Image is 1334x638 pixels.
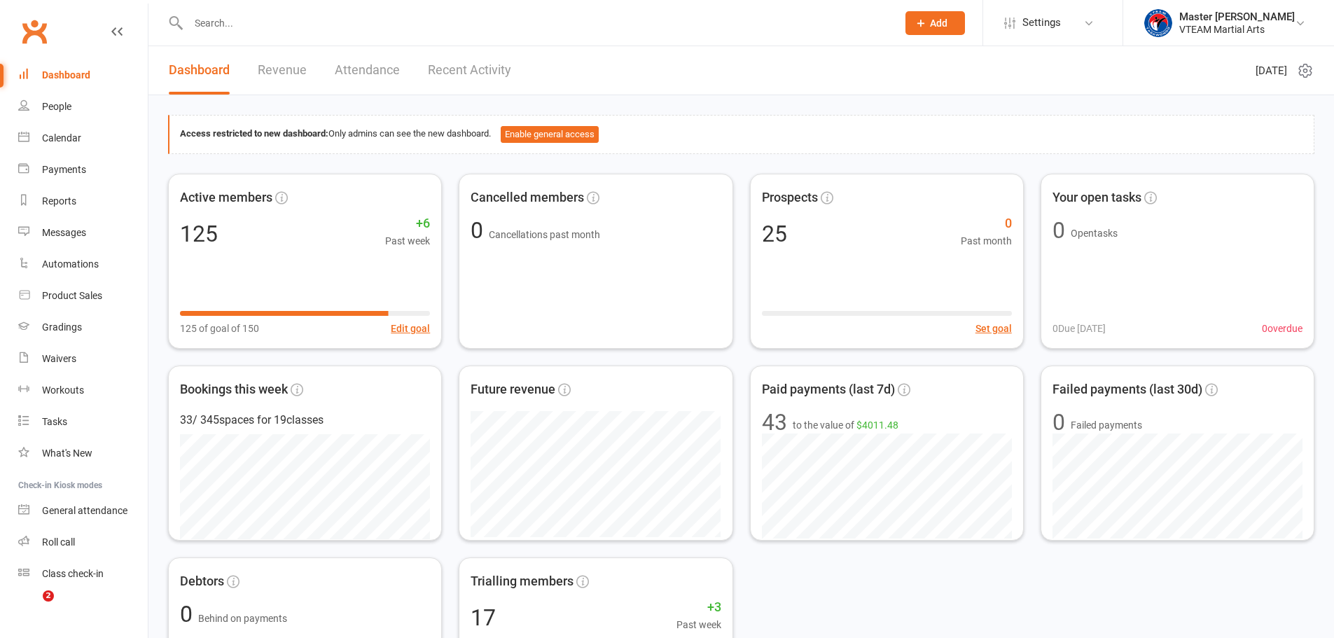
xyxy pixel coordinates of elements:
[1052,188,1141,208] span: Your open tasks
[42,353,76,364] div: Waivers
[42,505,127,516] div: General attendance
[42,195,76,207] div: Reports
[471,606,496,629] div: 17
[42,132,81,144] div: Calendar
[1256,62,1287,79] span: [DATE]
[793,417,898,433] span: to the value of
[180,571,224,592] span: Debtors
[18,91,148,123] a: People
[1262,321,1302,336] span: 0 overdue
[489,229,600,240] span: Cancellations past month
[18,558,148,590] a: Class kiosk mode
[385,233,430,249] span: Past week
[18,495,148,527] a: General attendance kiosk mode
[335,46,400,95] a: Attendance
[471,571,574,592] span: Trialling members
[258,46,307,95] a: Revenue
[18,154,148,186] a: Payments
[18,375,148,406] a: Workouts
[1052,219,1065,242] div: 0
[14,590,48,624] iframe: Intercom live chat
[18,249,148,280] a: Automations
[198,613,287,624] span: Behind on payments
[385,214,430,234] span: +6
[18,527,148,558] a: Roll call
[43,590,54,602] span: 2
[1052,380,1202,400] span: Failed payments (last 30d)
[42,164,86,175] div: Payments
[18,123,148,154] a: Calendar
[42,568,104,579] div: Class check-in
[18,186,148,217] a: Reports
[471,380,555,400] span: Future revenue
[905,11,965,35] button: Add
[676,597,721,618] span: +3
[42,536,75,548] div: Roll call
[961,233,1012,249] span: Past month
[18,312,148,343] a: Gradings
[18,217,148,249] a: Messages
[428,46,511,95] a: Recent Activity
[42,101,71,112] div: People
[1022,7,1061,39] span: Settings
[762,380,895,400] span: Paid payments (last 7d)
[42,384,84,396] div: Workouts
[501,126,599,143] button: Enable general access
[961,214,1012,234] span: 0
[18,406,148,438] a: Tasks
[1071,417,1142,433] span: Failed payments
[18,438,148,469] a: What's New
[18,60,148,91] a: Dashboard
[471,188,584,208] span: Cancelled members
[42,321,82,333] div: Gradings
[930,18,947,29] span: Add
[180,188,272,208] span: Active members
[1179,23,1295,36] div: VTEAM Martial Arts
[1144,9,1172,37] img: thumb_image1628552580.png
[975,321,1012,336] button: Set goal
[1052,411,1065,434] div: 0
[391,321,430,336] button: Edit goal
[42,69,90,81] div: Dashboard
[180,601,198,627] span: 0
[762,188,818,208] span: Prospects
[762,223,787,245] div: 25
[180,223,218,245] div: 125
[676,617,721,632] span: Past week
[471,217,489,244] span: 0
[180,126,1303,143] div: Only admins can see the new dashboard.
[180,128,328,139] strong: Access restricted to new dashboard:
[169,46,230,95] a: Dashboard
[42,258,99,270] div: Automations
[17,14,52,49] a: Clubworx
[18,343,148,375] a: Waivers
[42,416,67,427] div: Tasks
[42,290,102,301] div: Product Sales
[42,227,86,238] div: Messages
[856,419,898,431] span: $4011.48
[18,280,148,312] a: Product Sales
[180,380,288,400] span: Bookings this week
[180,411,430,429] div: 33 / 345 spaces for 19 classes
[180,321,259,336] span: 125 of goal of 150
[1179,11,1295,23] div: Master [PERSON_NAME]
[42,448,92,459] div: What's New
[762,411,787,434] div: 43
[1071,228,1118,239] span: Open tasks
[1052,321,1106,336] span: 0 Due [DATE]
[184,13,887,33] input: Search...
